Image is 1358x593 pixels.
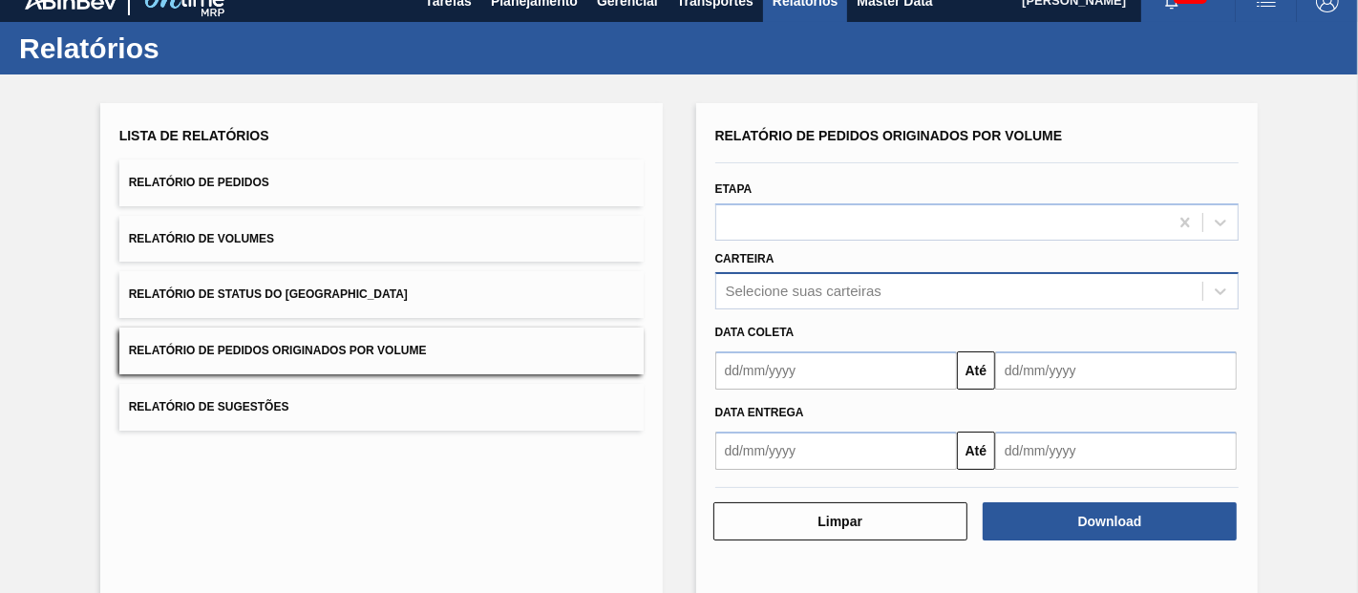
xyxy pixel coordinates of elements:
[119,271,644,318] button: Relatório de Status do [GEOGRAPHIC_DATA]
[957,432,995,470] button: Até
[715,252,774,265] label: Carteira
[119,328,644,374] button: Relatório de Pedidos Originados por Volume
[995,351,1237,390] input: dd/mm/yyyy
[715,351,957,390] input: dd/mm/yyyy
[995,432,1237,470] input: dd/mm/yyyy
[715,128,1063,143] span: Relatório de Pedidos Originados por Volume
[129,287,408,301] span: Relatório de Status do [GEOGRAPHIC_DATA]
[715,432,957,470] input: dd/mm/yyyy
[715,182,753,196] label: Etapa
[119,384,644,431] button: Relatório de Sugestões
[129,344,427,357] span: Relatório de Pedidos Originados por Volume
[129,176,269,189] span: Relatório de Pedidos
[715,406,804,419] span: Data Entrega
[119,159,644,206] button: Relatório de Pedidos
[19,37,358,59] h1: Relatórios
[983,502,1237,540] button: Download
[957,351,995,390] button: Até
[119,216,644,263] button: Relatório de Volumes
[713,502,967,540] button: Limpar
[129,400,289,413] span: Relatório de Sugestões
[715,326,795,339] span: Data coleta
[726,284,881,300] div: Selecione suas carteiras
[129,232,274,245] span: Relatório de Volumes
[119,128,269,143] span: Lista de Relatórios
